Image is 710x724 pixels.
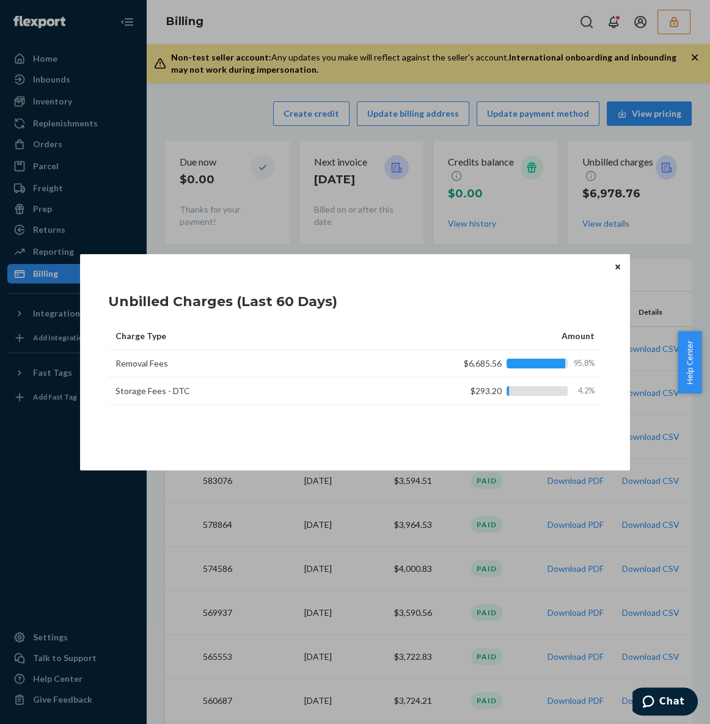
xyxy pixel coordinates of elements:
td: Removal Fees [108,350,414,378]
span: 95.8% [573,358,595,369]
span: 4.2% [573,386,595,397]
span: Chat [27,9,52,20]
th: Amount [414,323,602,350]
button: Close [612,260,624,274]
th: Charge Type [108,323,414,350]
h1: Unbilled Charges (Last 60 Days) [108,292,337,312]
td: Storage Fees - DTC [108,378,414,405]
div: $6,685.56 [433,357,595,370]
div: $293.20 [433,385,595,397]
